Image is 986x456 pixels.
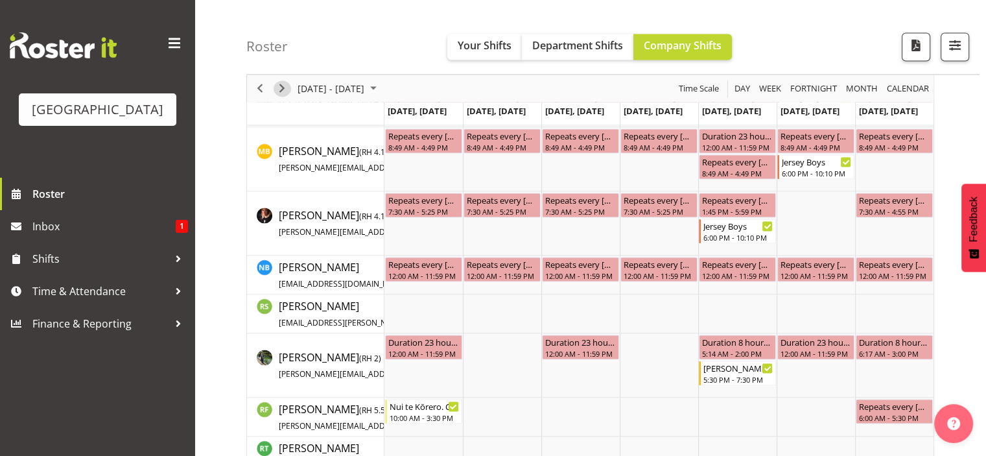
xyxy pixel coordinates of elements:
div: 8:49 AM - 4:49 PM [388,142,459,152]
span: [PERSON_NAME] [279,402,581,432]
button: September 08 - 14, 2025 [296,80,382,97]
div: Michelle Bradbury"s event - Repeats every monday, tuesday, wednesday, thursday, friday, saturday,... [620,128,698,153]
span: [DATE], [DATE] [781,105,839,117]
div: Repeats every [DATE], [DATE], [DATE], [DATE], [DATE], [DATE], [DATE] - [PERSON_NAME] [859,129,930,142]
div: Next [271,75,293,102]
div: Jersey Boys [703,219,773,232]
button: Next [274,80,291,97]
div: Repeats every [DATE] - [PERSON_NAME] [859,400,930,413]
button: Time Scale [677,80,722,97]
div: Renée Hewitt"s event - Duration 8 hours - Renée Hewitt Begin From Sunday, September 14, 2025 at 6... [856,335,933,359]
span: RH 5.5 [362,405,385,416]
div: 8:49 AM - 4:49 PM [624,142,694,152]
div: Repeats every [DATE] - [PERSON_NAME] [702,193,773,206]
button: Timeline Day [733,80,753,97]
td: Michelle Bradbury resource [247,127,384,191]
div: Duration 23 hours - [PERSON_NAME] [545,335,616,348]
a: [PERSON_NAME](RH 4.17)[PERSON_NAME][EMAIL_ADDRESS][PERSON_NAME][DOMAIN_NAME] [279,208,586,239]
span: [PERSON_NAME] [279,260,464,290]
div: Renée Hewitt"s event - Duration 23 hours - Renée Hewitt Begin From Monday, September 8, 2025 at 1... [385,335,462,359]
div: Repeats every [DATE] - [PERSON_NAME] [624,193,694,206]
div: Jersey Boys [782,155,851,168]
div: 12:00 AM - 11:59 PM [702,142,773,152]
div: 7:30 AM - 5:25 PM [624,206,694,217]
span: Time & Attendance [32,282,169,301]
div: Duration 8 hours - [PERSON_NAME] [702,335,773,348]
div: Renée Hewitt"s event - Duration 23 hours - Renée Hewitt Begin From Wednesday, September 10, 2025 ... [542,335,619,359]
div: 12:00 AM - 11:59 PM [545,348,616,359]
button: Month [885,80,932,97]
span: [DATE], [DATE] [859,105,918,117]
button: Timeline Week [757,80,784,97]
div: Previous [249,75,271,102]
span: [DATE] - [DATE] [296,80,366,97]
button: Your Shifts [447,34,522,60]
button: Feedback - Show survey [961,184,986,272]
td: Nicoel Boschman resource [247,256,384,294]
div: Repeats every [DATE], [DATE], [DATE], [DATE], [DATE], [DATE], [DATE] - [PERSON_NAME] [702,258,773,270]
button: Download a PDF of the roster according to the set date range. [902,32,930,61]
div: Michelle Bradbury"s event - Repeats every monday, tuesday, wednesday, thursday, friday, saturday,... [385,128,462,153]
span: [EMAIL_ADDRESS][PERSON_NAME][DOMAIN_NAME] [279,317,469,328]
span: Department Shifts [532,38,623,53]
div: Michelle Bradbury"s event - Repeats every monday, tuesday, wednesday, thursday, friday, saturday,... [542,128,619,153]
div: Repeats every [DATE], [DATE], [DATE], [DATE], [DATE], [DATE], [DATE] - [PERSON_NAME] [388,129,459,142]
div: 8:49 AM - 4:49 PM [781,142,851,152]
span: Your Shifts [458,38,511,53]
span: [PERSON_NAME][EMAIL_ADDRESS][PERSON_NAME][DOMAIN_NAME] [279,368,530,379]
div: Repeats every [DATE], [DATE], [DATE], [DATE], [DATE], [DATE], [DATE] - [PERSON_NAME] [781,129,851,142]
span: RH 2 [362,353,379,364]
div: Michelle Englehardt"s event - Jersey Boys Begin From Friday, September 12, 2025 at 6:00:00 PM GMT... [699,219,776,243]
div: Renée Hewitt"s event - Duration 23 hours - Renée Hewitt Begin From Saturday, September 13, 2025 a... [777,335,854,359]
div: Repeats every [DATE], [DATE], [DATE], [DATE], [DATE], [DATE], [DATE] - [PERSON_NAME] [702,155,773,168]
div: Repeats every [DATE], [DATE], [DATE], [DATE], [DATE], [DATE], [DATE] - [PERSON_NAME] [545,129,616,142]
div: Nicoel Boschman"s event - Repeats every monday, tuesday, wednesday, thursday, friday, saturday, s... [856,257,933,282]
h4: Roster [246,39,288,54]
div: Repeats every [DATE], [DATE], [DATE], [DATE], [DATE], [DATE], [DATE] - [PERSON_NAME] [467,258,537,270]
div: 6:00 PM - 10:10 PM [703,232,773,243]
div: Repeats every [DATE] - [PERSON_NAME] [545,193,616,206]
span: [PERSON_NAME] [279,299,521,329]
button: Fortnight [788,80,839,97]
div: Richard Freeman"s event - Nui te Kōrero. Cargo Shed. RF Shift Begin From Monday, September 8, 202... [385,399,462,424]
button: Timeline Month [844,80,880,97]
div: 12:00 AM - 11:59 PM [467,270,537,281]
div: Repeats every [DATE], [DATE], [DATE], [DATE], [DATE], [DATE], [DATE] - [PERSON_NAME] [859,258,930,270]
div: Repeats every [DATE] - [PERSON_NAME] [388,193,459,206]
div: Michelle Englehardt"s event - Repeats every thursday - Michelle Englehardt Begin From Thursday, S... [620,193,698,217]
a: [PERSON_NAME](RH 4.17)[PERSON_NAME][EMAIL_ADDRESS][PERSON_NAME][DOMAIN_NAME] [279,143,581,174]
div: Michelle Bradbury"s event - Repeats every monday, tuesday, wednesday, thursday, friday, saturday,... [777,128,854,153]
span: Roster [32,184,188,204]
div: Nicoel Boschman"s event - Repeats every monday, tuesday, wednesday, thursday, friday, saturday, s... [699,257,776,282]
div: Michelle Englehardt"s event - Repeats every friday - Michelle Englehardt Begin From Friday, Septe... [699,193,776,217]
span: ( ) [359,147,392,158]
div: 12:00 AM - 11:59 PM [624,270,694,281]
span: Inbox [32,217,176,236]
button: Department Shifts [522,34,633,60]
div: Repeats every [DATE] - [PERSON_NAME] [859,193,930,206]
div: Michelle Englehardt"s event - Repeats every sunday - Michelle Englehardt Begin From Sunday, Septe... [856,193,933,217]
div: Nui te Kōrero. Cargo Shed. RF Shift [390,400,459,413]
div: 12:00 AM - 11:59 PM [702,270,773,281]
span: [PERSON_NAME][EMAIL_ADDRESS][PERSON_NAME][DOMAIN_NAME] [279,420,530,431]
div: Michelle Englehardt"s event - Repeats every monday - Michelle Englehardt Begin From Monday, Septe... [385,193,462,217]
div: 6:00 PM - 10:10 PM [782,168,851,178]
div: Nicoel Boschman"s event - Repeats every monday, tuesday, wednesday, thursday, friday, saturday, s... [620,257,698,282]
button: Filter Shifts [941,32,969,61]
span: [PERSON_NAME] [279,350,581,380]
div: 8:49 AM - 4:49 PM [702,168,773,178]
div: 8:49 AM - 4:49 PM [467,142,537,152]
img: help-xxl-2.png [947,417,960,430]
span: [PERSON_NAME] [279,208,586,238]
div: Renée Hewitt"s event - Duration 8 hours - Renée Hewitt Begin From Friday, September 12, 2025 at 5... [699,335,776,359]
span: ( ) [359,211,392,222]
div: 5:14 AM - 2:00 PM [702,348,773,359]
button: Company Shifts [633,34,732,60]
a: [PERSON_NAME](RH 5.5)[PERSON_NAME][EMAIL_ADDRESS][PERSON_NAME][DOMAIN_NAME] [279,402,581,433]
span: [PERSON_NAME] [279,144,581,174]
div: 6:00 AM - 5:30 PM [859,413,930,423]
span: Finance & Reporting [32,314,169,333]
span: Shifts [32,249,169,269]
div: Repeats every [DATE] - [PERSON_NAME] [467,193,537,206]
button: Previous [252,80,269,97]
